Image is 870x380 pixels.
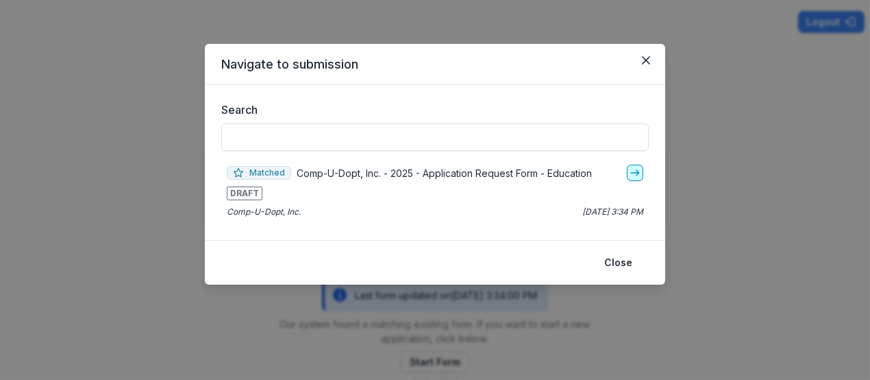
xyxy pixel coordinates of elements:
a: go-to [627,165,643,181]
header: Navigate to submission [205,44,665,85]
p: [DATE] 3:34 PM [582,206,643,218]
button: Close [596,252,641,274]
p: Comp-U-Dopt, Inc. [227,206,301,218]
span: Matched [227,166,291,180]
label: Search [221,102,641,118]
span: DRAFT [227,187,262,200]
button: Close [635,49,657,71]
p: Comp-U-Dopt, Inc. - 2025 - Application Request Form - Education [297,166,592,180]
